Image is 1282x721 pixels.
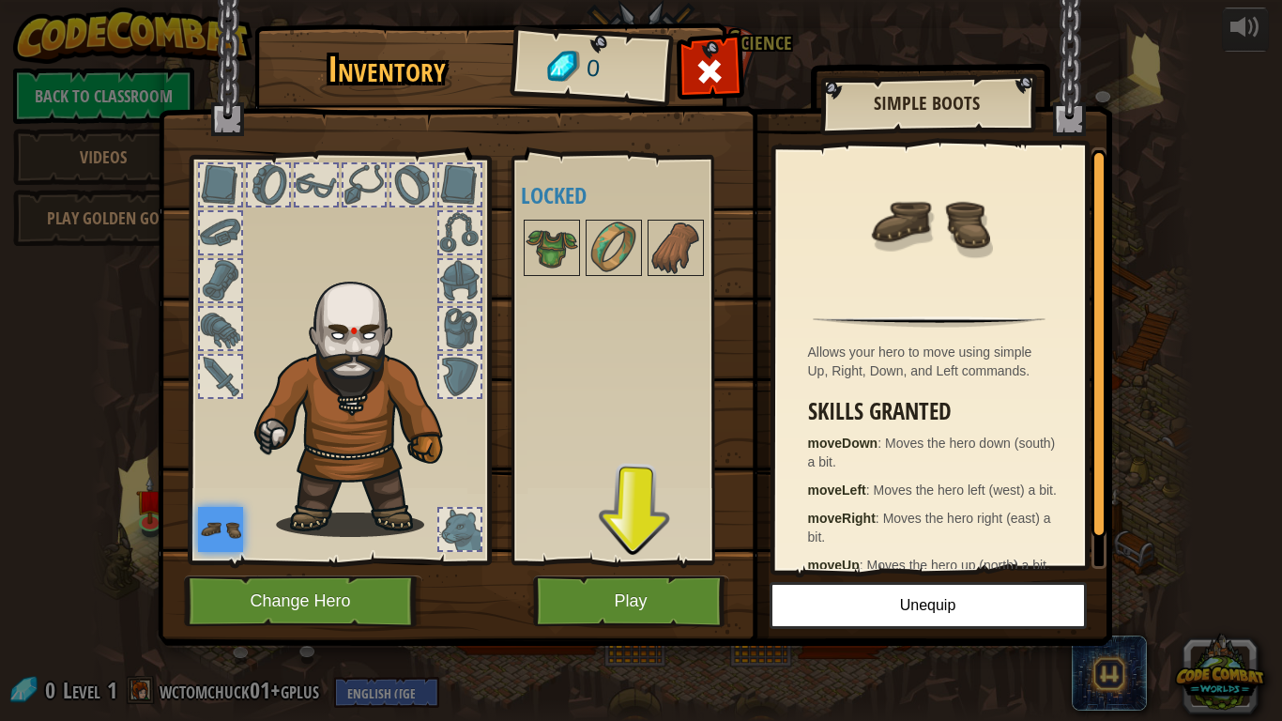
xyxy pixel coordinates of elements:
[808,483,866,498] strong: moveLeft
[808,399,1061,424] h3: Skills Granted
[860,558,867,573] span: :
[533,575,729,627] button: Play
[770,582,1087,629] button: Unequip
[808,558,860,573] strong: moveUp
[267,50,507,89] h1: Inventory
[839,93,1015,114] h2: Simple Boots
[588,222,640,274] img: portrait.png
[521,183,742,207] h4: Locked
[813,316,1045,328] img: hr.png
[808,511,1051,545] span: Moves the hero right (east) a bit.
[808,436,878,451] strong: moveDown
[184,575,422,627] button: Change Hero
[649,222,702,274] img: portrait.png
[867,558,1050,573] span: Moves the hero up (north) a bit.
[876,511,883,526] span: :
[198,507,243,552] img: portrait.png
[245,264,475,537] img: goliath_hair.png
[808,343,1061,380] div: Allows your hero to move using simple Up, Right, Down, and Left commands.
[808,511,876,526] strong: moveRight
[585,52,601,86] span: 0
[526,222,578,274] img: portrait.png
[868,161,990,284] img: portrait.png
[878,436,885,451] span: :
[866,483,874,498] span: :
[808,436,1056,469] span: Moves the hero down (south) a bit.
[874,483,1057,498] span: Moves the hero left (west) a bit.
